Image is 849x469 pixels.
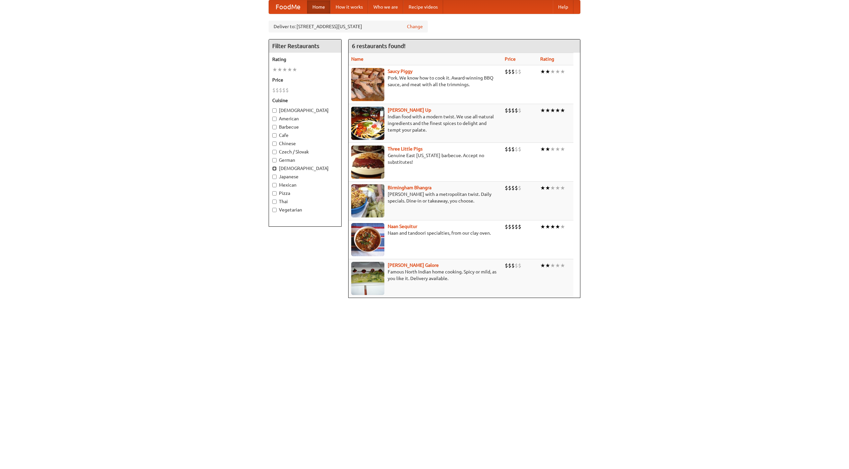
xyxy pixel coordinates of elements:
[505,184,508,192] li: $
[269,21,428,32] div: Deliver to: [STREET_ADDRESS][US_STATE]
[282,87,286,94] li: $
[560,223,565,230] li: ★
[351,146,384,179] img: littlepigs.jpg
[550,223,555,230] li: ★
[272,133,277,138] input: Cafe
[515,107,518,114] li: $
[560,262,565,269] li: ★
[508,223,511,230] li: $
[540,262,545,269] li: ★
[518,68,521,75] li: $
[272,108,277,113] input: [DEMOGRAPHIC_DATA]
[351,113,499,133] p: Indian food with a modern twist. We use all-natural ingredients and the finest spices to delight ...
[287,66,292,73] li: ★
[272,142,277,146] input: Chinese
[505,56,516,62] a: Price
[508,68,511,75] li: $
[518,223,521,230] li: $
[272,115,338,122] label: American
[272,107,338,114] label: [DEMOGRAPHIC_DATA]
[555,223,560,230] li: ★
[508,107,511,114] li: $
[511,184,515,192] li: $
[505,68,508,75] li: $
[272,200,277,204] input: Thai
[550,107,555,114] li: ★
[553,0,573,14] a: Help
[518,146,521,153] li: $
[560,68,565,75] li: ★
[292,66,297,73] li: ★
[272,191,277,196] input: Pizza
[540,223,545,230] li: ★
[286,87,289,94] li: $
[351,107,384,140] img: curryup.jpg
[272,158,277,162] input: German
[508,184,511,192] li: $
[351,191,499,204] p: [PERSON_NAME] with a metropolitan twist. Daily specials. Dine-in or takeaway, you choose.
[550,146,555,153] li: ★
[388,107,431,113] a: [PERSON_NAME] Up
[540,146,545,153] li: ★
[540,184,545,192] li: ★
[555,184,560,192] li: ★
[545,223,550,230] li: ★
[403,0,443,14] a: Recipe videos
[560,184,565,192] li: ★
[550,68,555,75] li: ★
[518,184,521,192] li: $
[515,146,518,153] li: $
[269,39,341,53] h4: Filter Restaurants
[272,175,277,179] input: Japanese
[351,230,499,236] p: Naan and tandoori specialties, from our clay oven.
[351,68,384,101] img: saucy.jpg
[511,262,515,269] li: $
[272,198,338,205] label: Thai
[279,87,282,94] li: $
[545,146,550,153] li: ★
[352,43,406,49] ng-pluralize: 6 restaurants found!
[388,69,413,74] b: Saucy Piggy
[545,107,550,114] li: ★
[388,146,423,151] a: Three Little Pigs
[515,262,518,269] li: $
[330,0,368,14] a: How it works
[540,107,545,114] li: ★
[272,77,338,83] h5: Price
[351,268,499,282] p: Famous North Indian home cooking. Spicy or mild, as you like it. Delivery available.
[550,262,555,269] li: ★
[545,184,550,192] li: ★
[351,75,499,88] p: Pork. We know how to cook it. Award-winning BBQ sauce, and meat with all the trimmings.
[272,66,277,73] li: ★
[272,87,276,94] li: $
[388,263,439,268] a: [PERSON_NAME] Galore
[545,68,550,75] li: ★
[545,262,550,269] li: ★
[272,97,338,104] h5: Cuisine
[272,140,338,147] label: Chinese
[511,223,515,230] li: $
[272,165,338,172] label: [DEMOGRAPHIC_DATA]
[555,107,560,114] li: ★
[272,117,277,121] input: American
[550,184,555,192] li: ★
[511,107,515,114] li: $
[388,185,431,190] a: Birmingham Bhangra
[282,66,287,73] li: ★
[515,223,518,230] li: $
[272,56,338,63] h5: Rating
[511,146,515,153] li: $
[351,184,384,217] img: bhangra.jpg
[555,68,560,75] li: ★
[272,183,277,187] input: Mexican
[272,124,338,130] label: Barbecue
[505,146,508,153] li: $
[515,68,518,75] li: $
[508,262,511,269] li: $
[407,23,423,30] a: Change
[272,132,338,139] label: Cafe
